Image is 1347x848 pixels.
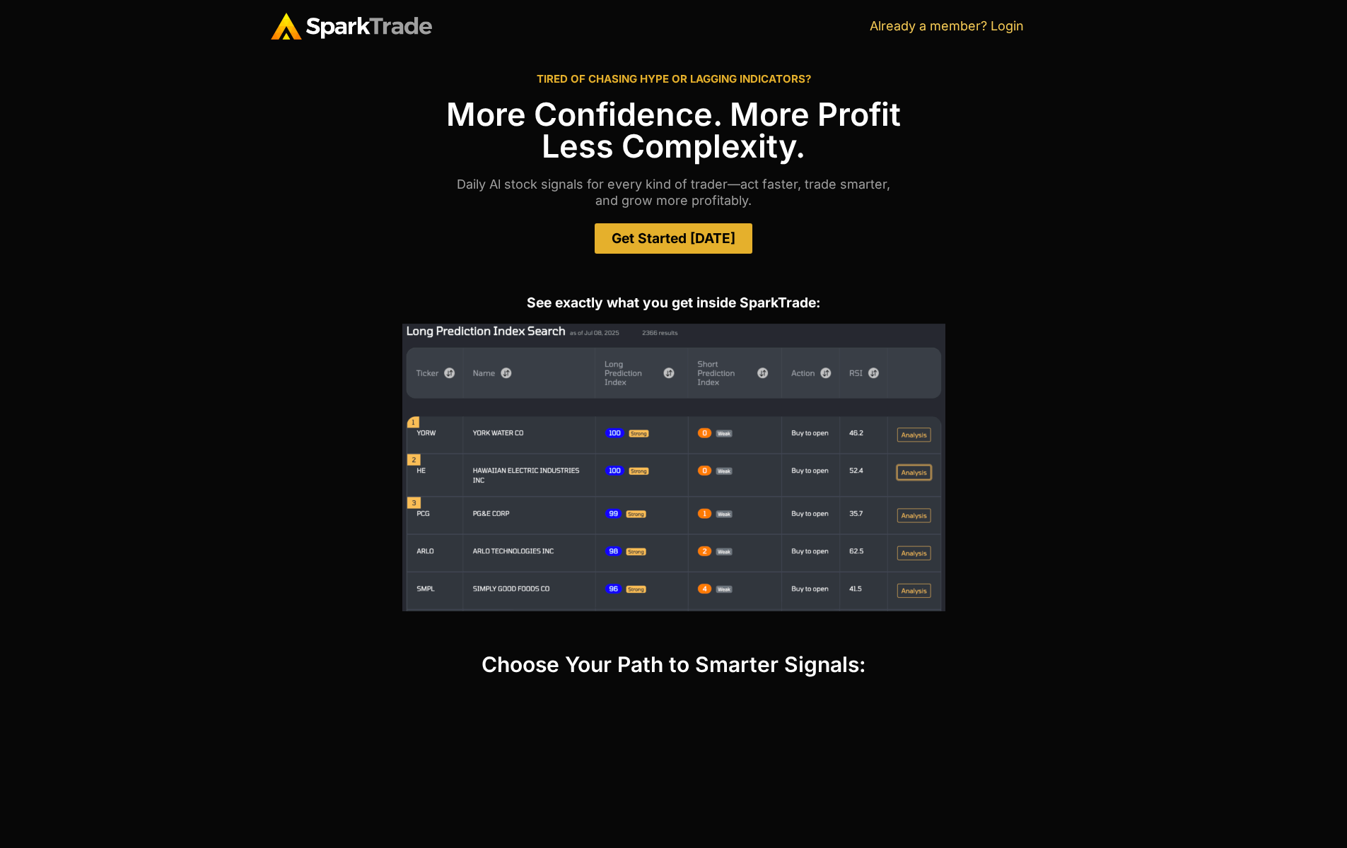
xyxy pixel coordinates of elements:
[870,18,1024,33] a: Already a member? Login
[271,176,1077,209] p: Daily Al stock signals for every kind of trader—act faster, trade smarter, and grow more profitably.
[612,232,735,245] span: Get Started [DATE]
[271,73,1077,84] h2: TIRED OF CHASING HYPE OR LAGGING INDICATORS?
[271,654,1077,675] h3: Choose Your Path to Smarter Signals:
[595,223,752,254] a: Get Started [DATE]
[271,98,1077,162] h1: More Confidence. More Profit Less Complexity.
[271,296,1077,310] h2: See exactly what you get inside SparkTrade:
